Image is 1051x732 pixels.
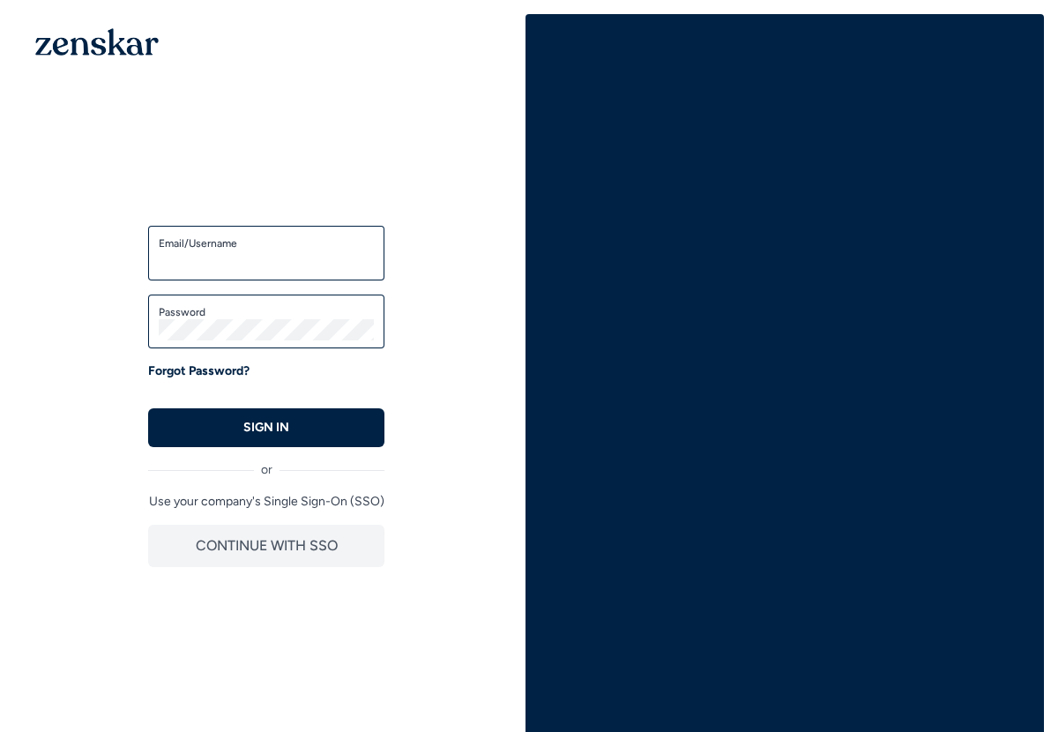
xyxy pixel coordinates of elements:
[148,525,384,567] button: CONTINUE WITH SSO
[148,493,384,511] p: Use your company's Single Sign-On (SSO)
[243,419,289,437] p: SIGN IN
[159,236,374,250] label: Email/Username
[148,447,384,479] div: or
[35,28,159,56] img: 1OGAJ2xQqyY4LXKgY66KYq0eOWRCkrZdAb3gUhuVAqdWPZE9SRJmCz+oDMSn4zDLXe31Ii730ItAGKgCKgCCgCikA4Av8PJUP...
[148,362,250,380] a: Forgot Password?
[148,408,384,447] button: SIGN IN
[159,305,374,319] label: Password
